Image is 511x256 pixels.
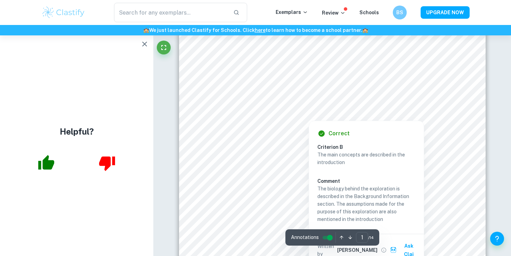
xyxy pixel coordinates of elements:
span: 🏫 [143,27,149,33]
p: The biology behind the exploration is described in the Background Information section. The assump... [317,185,415,223]
button: Help and Feedback [490,232,504,246]
p: Exemplars [276,8,308,16]
span: / 14 [368,234,374,241]
p: Review [322,9,346,17]
img: clai.svg [390,247,397,253]
span: 🏫 [362,27,368,33]
p: The main concepts are described in the introduction [317,151,415,166]
span: Annotations [291,234,319,241]
a: Schools [359,10,379,15]
a: here [255,27,266,33]
img: Clastify logo [41,6,86,19]
button: BS [393,6,407,19]
h6: Comment [317,177,415,185]
h6: [PERSON_NAME] [337,246,378,254]
button: Fullscreen [157,41,171,54]
h6: We just launched Clastify for Schools. Click to learn how to become a school partner. [1,26,510,34]
h6: Correct [328,129,350,138]
button: View full profile [379,245,389,255]
h6: BS [396,9,404,16]
h4: Helpful? [60,125,94,138]
input: Search for any exemplars... [114,3,228,22]
button: UPGRADE NOW [421,6,470,19]
h6: Criterion B [317,143,421,151]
